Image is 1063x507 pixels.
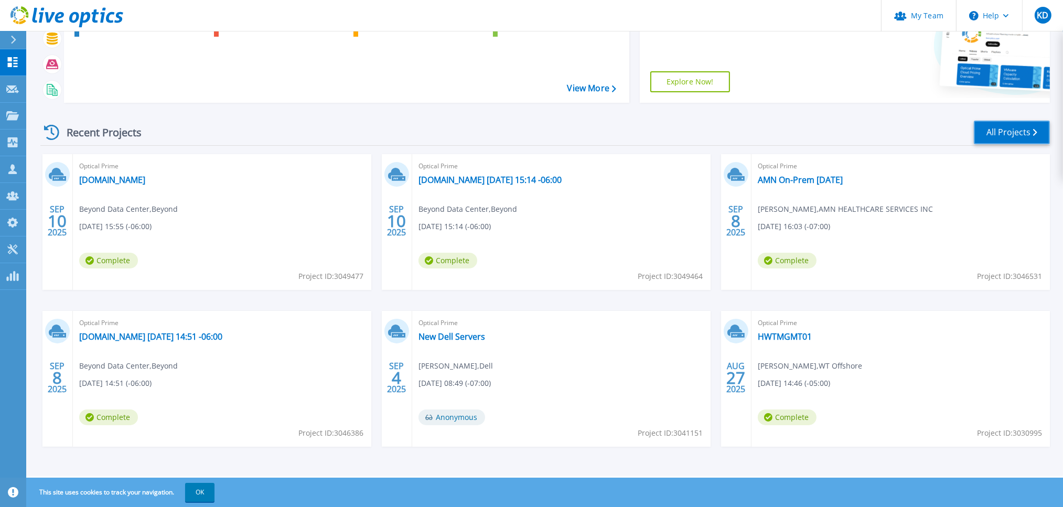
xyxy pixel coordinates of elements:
a: Explore Now! [650,71,730,92]
span: Complete [758,409,817,425]
span: 8 [731,217,740,225]
a: New Dell Servers [418,331,485,342]
span: KD [1037,11,1048,19]
a: AMN On-Prem [DATE] [758,175,843,185]
div: AUG 2025 [726,359,746,397]
span: Complete [79,409,138,425]
div: SEP 2025 [386,202,406,240]
span: [PERSON_NAME] , Dell [418,360,493,372]
span: [DATE] 14:51 (-06:00) [79,377,152,389]
span: 27 [726,373,745,382]
a: [DOMAIN_NAME] [DATE] 15:14 -06:00 [418,175,562,185]
a: All Projects [974,121,1050,144]
span: Beyond Data Center , Beyond [79,360,178,372]
span: Optical Prime [758,160,1044,172]
span: 10 [387,217,406,225]
span: Project ID: 3049464 [638,271,703,282]
span: 10 [48,217,67,225]
span: 4 [392,373,401,382]
div: Recent Projects [40,120,156,145]
span: [DATE] 08:49 (-07:00) [418,377,491,389]
div: SEP 2025 [386,359,406,397]
a: View More [567,83,616,93]
span: Optical Prime [418,160,704,172]
span: [DATE] 14:46 (-05:00) [758,377,830,389]
span: 8 [52,373,62,382]
span: [DATE] 16:03 (-07:00) [758,221,830,232]
span: [DATE] 15:55 (-06:00) [79,221,152,232]
span: Anonymous [418,409,485,425]
a: [DOMAIN_NAME] [DATE] 14:51 -06:00 [79,331,222,342]
span: [PERSON_NAME] , WT Offshore [758,360,862,372]
span: Beyond Data Center , Beyond [418,203,517,215]
a: HWTMGMT01 [758,331,812,342]
span: This site uses cookies to track your navigation. [29,483,214,502]
span: Optical Prime [79,160,365,172]
span: Complete [418,253,477,268]
span: Project ID: 3046531 [977,271,1042,282]
a: [DOMAIN_NAME] [79,175,145,185]
span: Complete [79,253,138,268]
span: Project ID: 3049477 [298,271,363,282]
div: SEP 2025 [726,202,746,240]
div: SEP 2025 [47,359,67,397]
span: Project ID: 3041151 [638,427,703,439]
span: Project ID: 3030995 [977,427,1042,439]
span: Project ID: 3046386 [298,427,363,439]
span: [PERSON_NAME] , AMN HEALTHCARE SERVICES INC [758,203,933,215]
span: Optical Prime [418,317,704,329]
span: Optical Prime [79,317,365,329]
span: Optical Prime [758,317,1044,329]
div: SEP 2025 [47,202,67,240]
span: Beyond Data Center , Beyond [79,203,178,215]
span: Complete [758,253,817,268]
button: OK [185,483,214,502]
span: [DATE] 15:14 (-06:00) [418,221,491,232]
